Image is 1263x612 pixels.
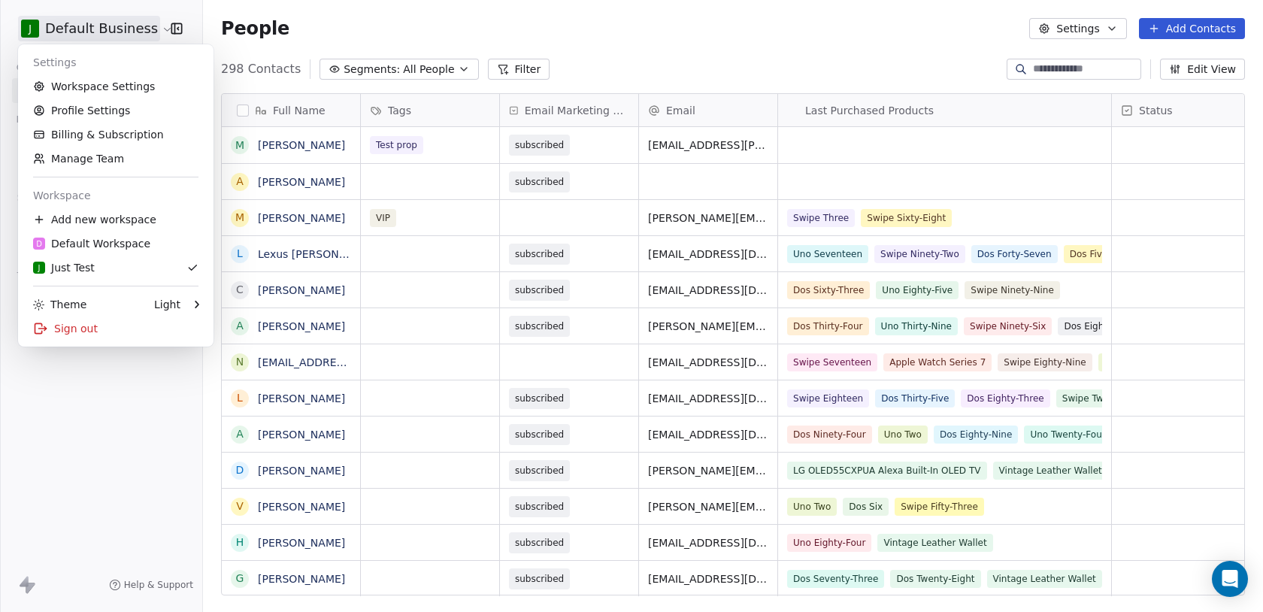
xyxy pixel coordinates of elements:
[33,260,95,275] div: Just Test
[24,183,207,208] div: Workspace
[154,297,180,312] div: Light
[33,236,150,251] div: Default Workspace
[24,74,207,98] a: Workspace Settings
[24,98,207,123] a: Profile Settings
[24,50,207,74] div: Settings
[24,147,207,171] a: Manage Team
[38,262,41,274] span: J
[24,123,207,147] a: Billing & Subscription
[24,208,207,232] div: Add new workspace
[36,238,42,250] span: D
[33,297,86,312] div: Theme
[24,317,207,341] div: Sign out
